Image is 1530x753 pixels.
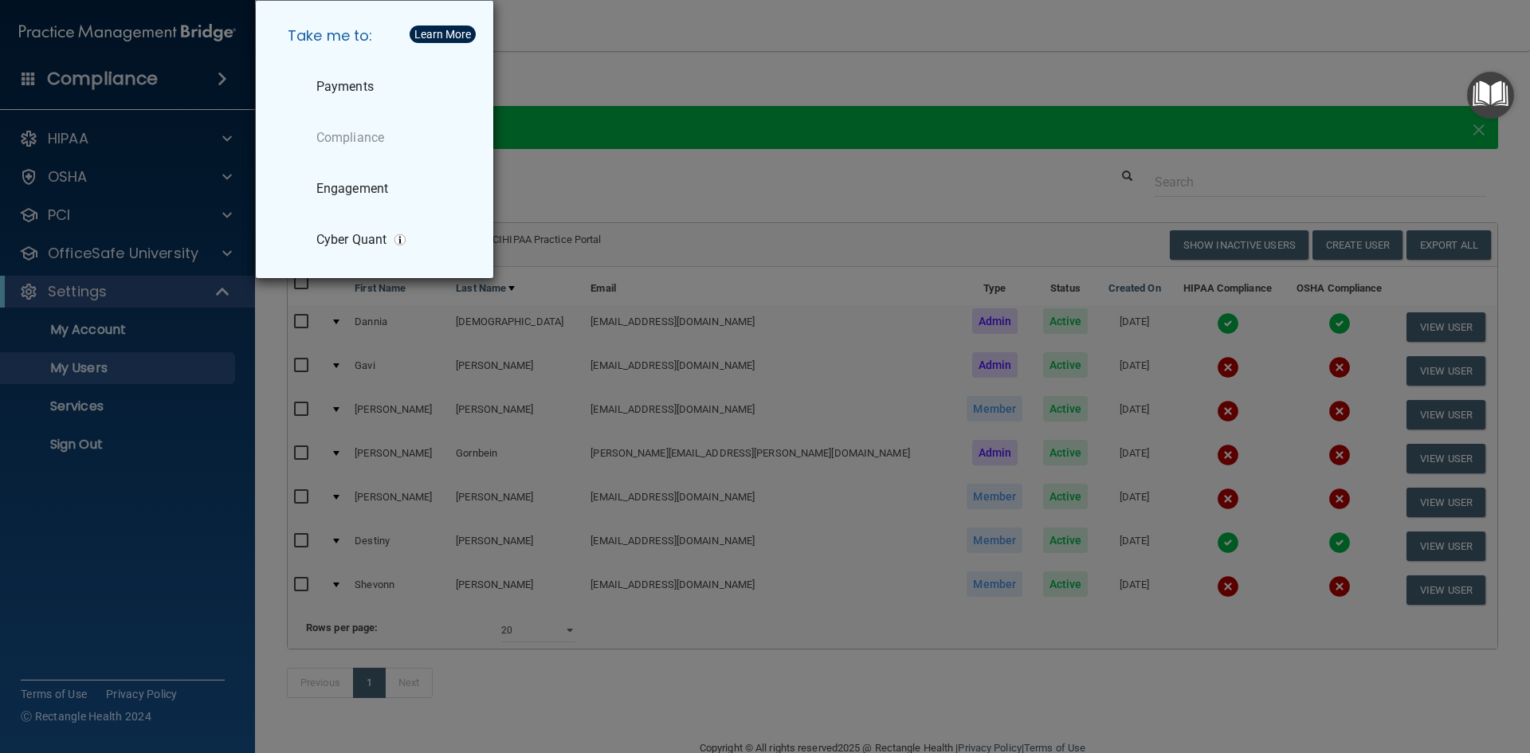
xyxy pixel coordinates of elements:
[1254,640,1511,704] iframe: Drift Widget Chat Controller
[316,79,374,95] p: Payments
[275,14,481,58] h5: Take me to:
[275,218,481,262] a: Cyber Quant
[275,167,481,211] a: Engagement
[275,65,481,109] a: Payments
[316,232,386,248] p: Cyber Quant
[275,116,481,160] a: Compliance
[410,25,476,43] button: Learn More
[1467,72,1514,119] button: Open Resource Center
[414,29,471,40] div: Learn More
[316,181,388,197] p: Engagement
